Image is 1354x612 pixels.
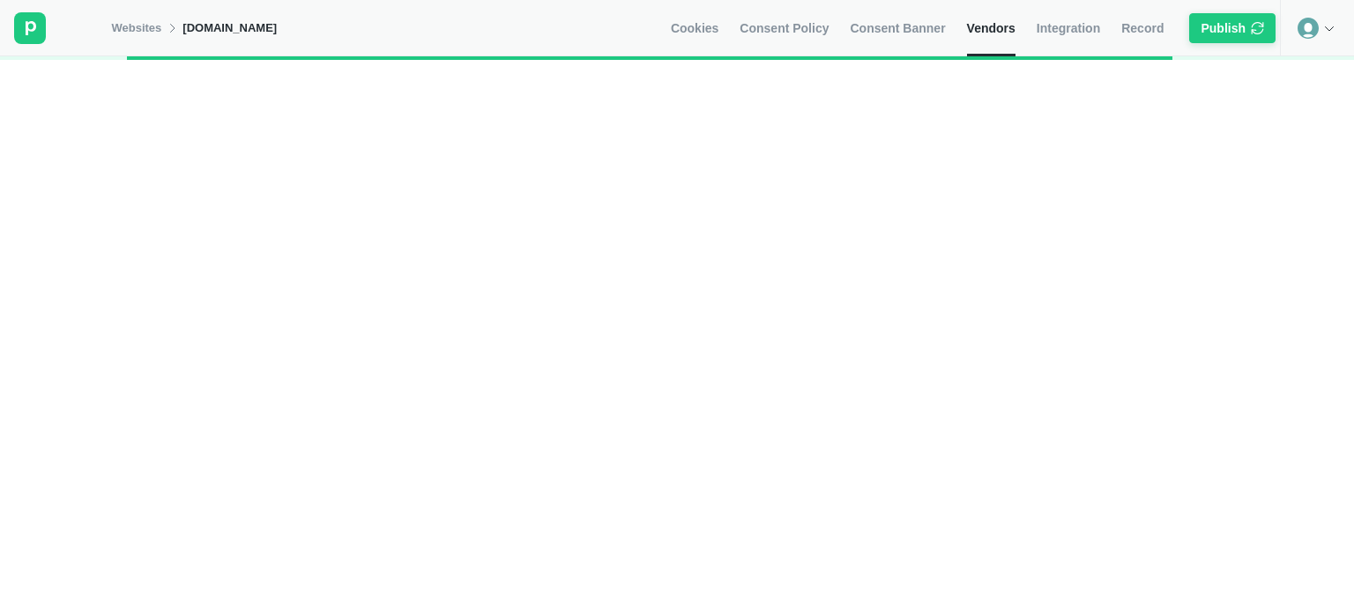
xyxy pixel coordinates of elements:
span: Integration [1037,20,1100,36]
span: Vendors [967,20,1015,36]
img: icon [1251,20,1264,36]
span: Record [1121,20,1164,36]
button: Publishicon [1189,13,1276,43]
div: Publish [1201,20,1246,36]
div: Sync to publish banner changes to your website. [1185,9,1280,48]
span: Consent Policy [740,20,829,36]
div: [DOMAIN_NAME] [182,20,277,36]
span: Cookies [671,20,718,36]
a: Websites [111,20,161,36]
span: Consent Banner [850,20,945,36]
